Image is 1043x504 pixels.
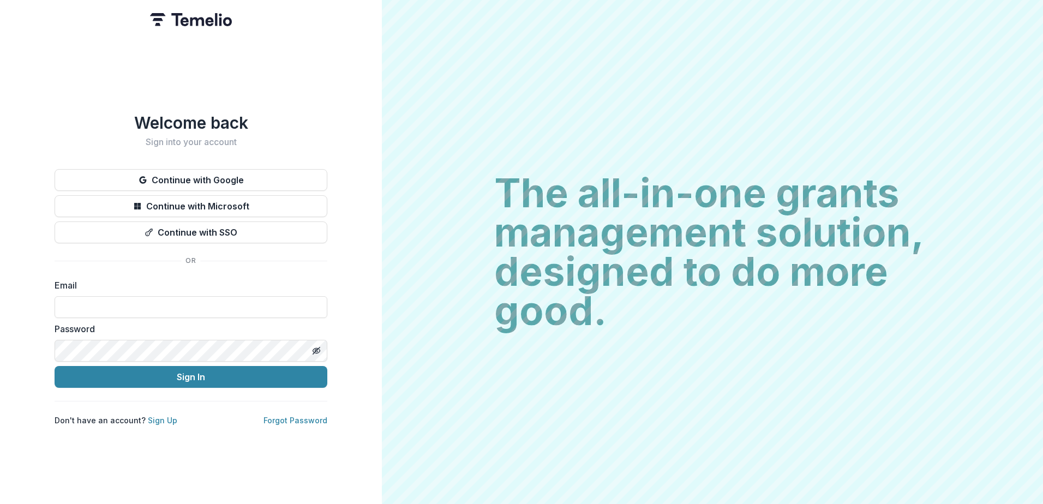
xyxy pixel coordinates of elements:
button: Sign In [55,366,327,388]
label: Password [55,322,321,335]
a: Forgot Password [263,416,327,425]
label: Email [55,279,321,292]
button: Continue with Google [55,169,327,191]
button: Toggle password visibility [308,342,325,359]
h2: Sign into your account [55,137,327,147]
button: Continue with Microsoft [55,195,327,217]
p: Don't have an account? [55,415,177,426]
a: Sign Up [148,416,177,425]
img: Temelio [150,13,232,26]
h1: Welcome back [55,113,327,133]
button: Continue with SSO [55,221,327,243]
